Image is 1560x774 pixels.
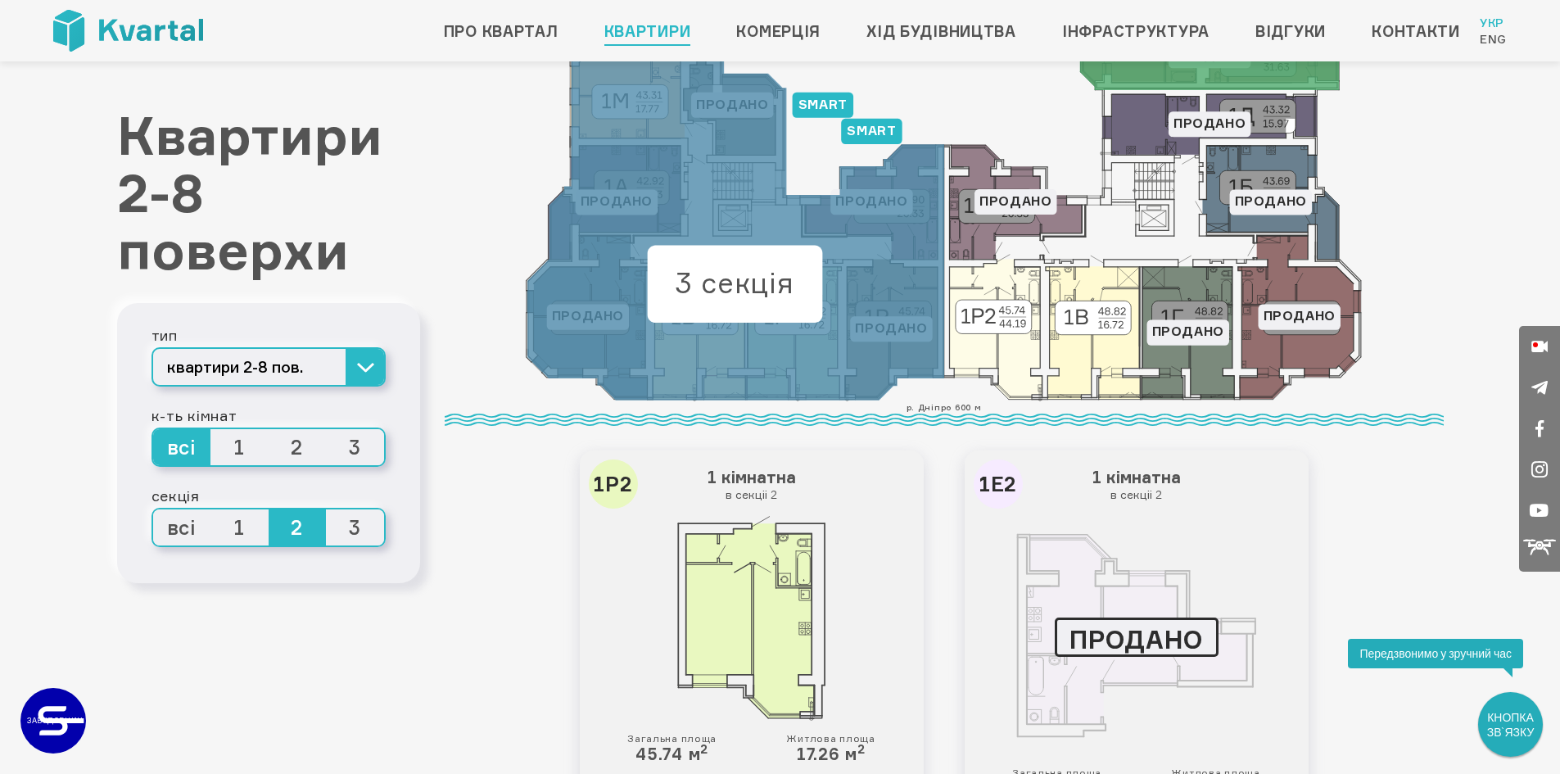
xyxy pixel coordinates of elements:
sup: 2 [700,741,708,757]
small: Житлова площа [786,733,875,745]
span: 1 [210,429,269,465]
small: в секціі 2 [597,487,907,502]
div: 1Е2 [974,459,1023,509]
div: ПРОДАНО [1055,618,1219,657]
div: КНОПКА ЗВ`ЯЗКУ [1480,694,1541,755]
a: Про квартал [444,18,558,44]
a: Хід будівництва [866,18,1016,44]
small: Загальна площа [627,733,717,745]
span: всі [153,429,211,465]
h1: Квартири 2-8 поверхи [117,106,420,278]
div: 1Р2 [589,459,638,509]
span: всі [153,509,211,545]
a: Укр [1480,15,1507,31]
img: 1Р2 [677,516,826,721]
div: секція [151,483,386,508]
div: к-ть кімнат [151,403,386,428]
small: в секціі 2 [982,487,1291,502]
text: ЗАБУДОВНИК [27,716,83,725]
a: Відгуки [1255,18,1326,44]
a: Контакти [1372,18,1460,44]
a: Комерція [736,18,821,44]
div: 17.26 м [786,733,875,764]
h3: 1 кімнатна [978,464,1295,506]
sup: 2 [857,741,866,757]
a: Інфраструктура [1062,18,1210,44]
span: 3 [326,429,384,465]
div: 45.74 м [627,733,717,764]
div: тип [151,323,386,347]
span: 3 [326,509,384,545]
text: 3 секція [675,265,794,300]
img: Kvartal [53,10,203,52]
div: Передзвонимо у зручний час [1348,639,1523,668]
button: квартири 2-8 пов. [151,347,386,387]
a: Квартири [604,18,691,44]
span: 2 [269,429,327,465]
div: р. Дніпро 600 м [445,401,1444,426]
h3: 1 кімнатна [593,464,911,506]
span: 1 [210,509,269,545]
a: ЗАБУДОВНИК [20,688,86,754]
a: Eng [1480,31,1507,48]
span: 2 [269,509,327,545]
